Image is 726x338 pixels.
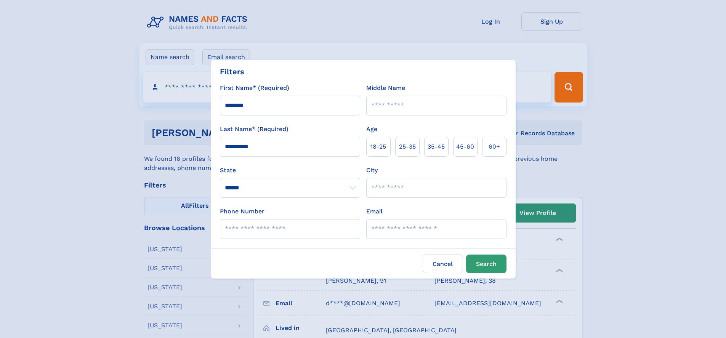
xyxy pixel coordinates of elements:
[366,125,377,134] label: Age
[220,125,288,134] label: Last Name* (Required)
[220,66,244,77] div: Filters
[456,142,474,151] span: 45‑60
[489,142,500,151] span: 60+
[370,142,386,151] span: 18‑25
[220,83,289,93] label: First Name* (Required)
[399,142,416,151] span: 25‑35
[423,255,463,273] label: Cancel
[366,83,405,93] label: Middle Name
[428,142,445,151] span: 35‑45
[220,166,360,175] label: State
[366,207,383,216] label: Email
[466,255,506,273] button: Search
[366,166,378,175] label: City
[220,207,264,216] label: Phone Number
